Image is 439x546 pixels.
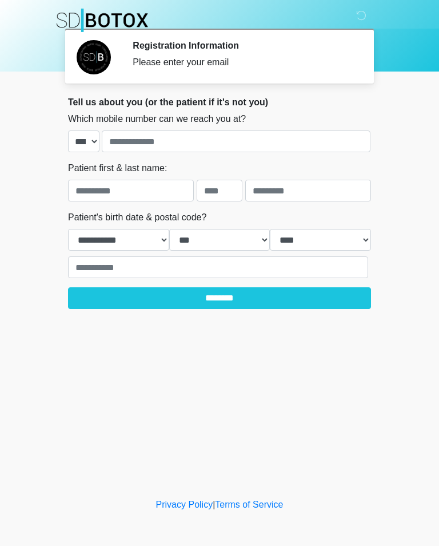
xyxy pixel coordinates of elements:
h2: Tell us about you (or the patient if it's not you) [68,97,371,108]
div: Please enter your email [133,56,354,69]
a: | [213,500,215,509]
label: Patient first & last name: [68,161,167,175]
label: Which mobile number can we reach you at? [68,112,246,126]
img: Agent Avatar [77,40,111,74]
label: Patient's birth date & postal code? [68,211,206,224]
a: Terms of Service [215,500,283,509]
img: SDBotox Logo [57,9,148,32]
h2: Registration Information [133,40,354,51]
a: Privacy Policy [156,500,213,509]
